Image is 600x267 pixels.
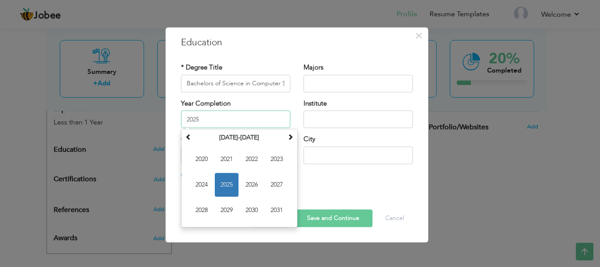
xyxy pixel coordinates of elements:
[215,147,239,171] span: 2021
[304,99,327,108] label: Institute
[265,173,289,197] span: 2027
[181,99,231,108] label: Year Completion
[287,134,293,140] span: Next Decade
[190,173,213,197] span: 2024
[190,198,213,222] span: 2028
[181,63,222,72] label: * Degree Title
[190,147,213,171] span: 2020
[412,29,426,43] button: Close
[240,173,264,197] span: 2026
[181,36,413,49] h3: Education
[194,131,285,144] th: Select Decade
[240,198,264,222] span: 2030
[376,209,413,227] button: Cancel
[415,28,423,44] span: ×
[215,173,239,197] span: 2025
[294,209,372,227] button: Save and Continue
[185,134,192,140] span: Previous Decade
[240,147,264,171] span: 2022
[265,147,289,171] span: 2023
[215,198,239,222] span: 2029
[54,141,165,158] div: Add your educational degree.
[265,198,289,222] span: 2031
[304,63,323,72] label: Majors
[304,135,315,144] label: City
